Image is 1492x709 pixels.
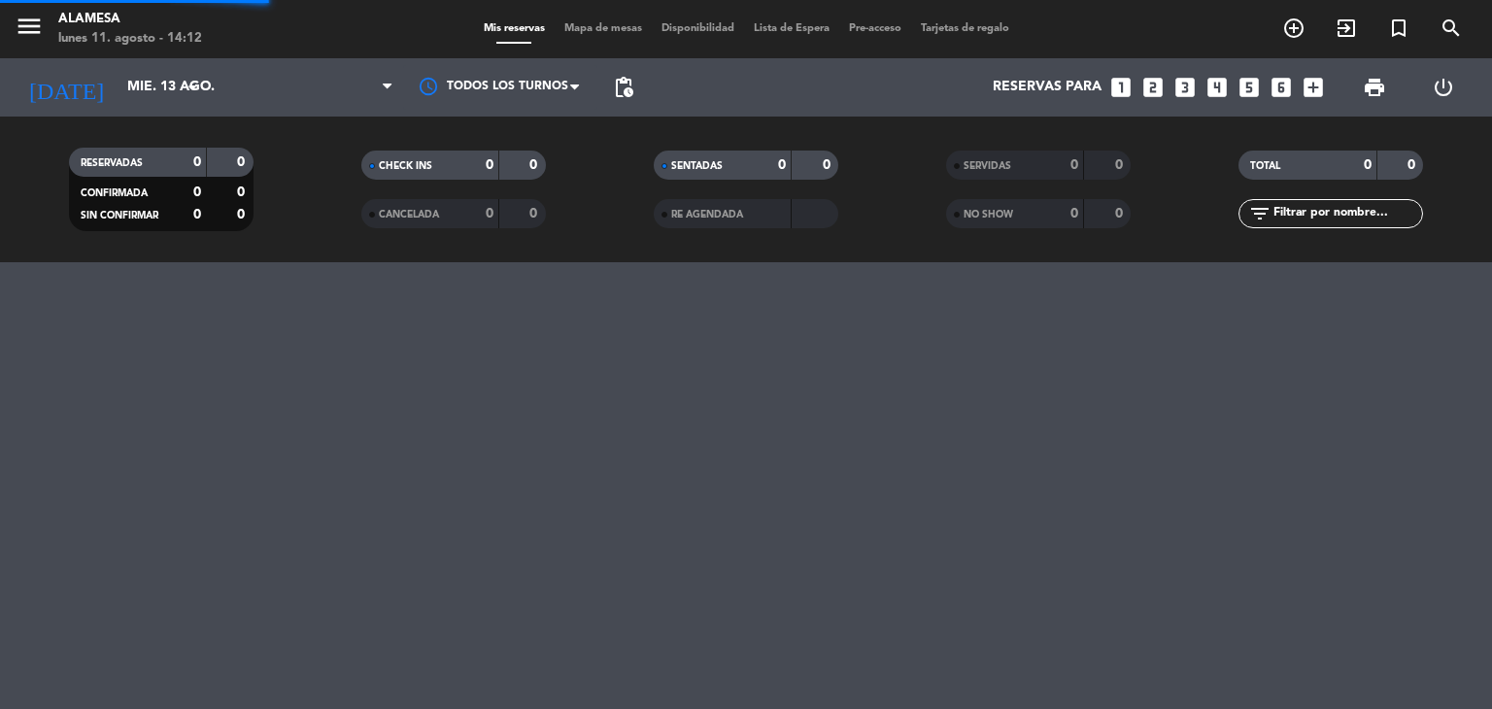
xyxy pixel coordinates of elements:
i: menu [15,12,44,41]
strong: 0 [823,158,834,172]
i: search [1440,17,1463,40]
strong: 0 [486,207,493,220]
i: power_settings_new [1432,76,1455,99]
span: Mis reservas [474,23,555,34]
button: menu [15,12,44,48]
i: filter_list [1248,202,1272,225]
input: Filtrar por nombre... [1272,203,1422,224]
span: Disponibilidad [652,23,744,34]
span: print [1363,76,1386,99]
span: Reservas para [993,80,1102,95]
strong: 0 [778,158,786,172]
strong: 0 [486,158,493,172]
div: Alamesa [58,10,202,29]
span: NO SHOW [964,210,1013,219]
i: looks_5 [1237,75,1262,100]
span: Lista de Espera [744,23,839,34]
strong: 0 [1115,158,1127,172]
i: looks_3 [1172,75,1198,100]
i: exit_to_app [1335,17,1358,40]
i: turned_in_not [1387,17,1410,40]
i: looks_6 [1269,75,1294,100]
strong: 0 [529,207,541,220]
span: CHECK INS [379,161,432,171]
i: arrow_drop_down [181,76,204,99]
i: add_circle_outline [1282,17,1305,40]
span: CANCELADA [379,210,439,219]
strong: 0 [237,155,249,169]
span: SERVIDAS [964,161,1011,171]
strong: 0 [1070,207,1078,220]
i: add_box [1301,75,1326,100]
span: SENTADAS [671,161,723,171]
strong: 0 [1364,158,1372,172]
strong: 0 [193,186,201,199]
span: Mapa de mesas [555,23,652,34]
span: CONFIRMADA [81,188,148,198]
span: RE AGENDADA [671,210,743,219]
span: TOTAL [1250,161,1280,171]
div: LOG OUT [1408,58,1477,117]
strong: 0 [193,208,201,221]
span: Pre-acceso [839,23,911,34]
span: RESERVADAS [81,158,143,168]
i: looks_two [1140,75,1166,100]
strong: 0 [1070,158,1078,172]
strong: 0 [237,208,249,221]
i: [DATE] [15,66,118,109]
span: SIN CONFIRMAR [81,211,158,220]
span: pending_actions [612,76,635,99]
strong: 0 [193,155,201,169]
span: Tarjetas de regalo [911,23,1019,34]
div: lunes 11. agosto - 14:12 [58,29,202,49]
strong: 0 [1115,207,1127,220]
strong: 0 [1407,158,1419,172]
i: looks_4 [1204,75,1230,100]
i: looks_one [1108,75,1134,100]
strong: 0 [529,158,541,172]
strong: 0 [237,186,249,199]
